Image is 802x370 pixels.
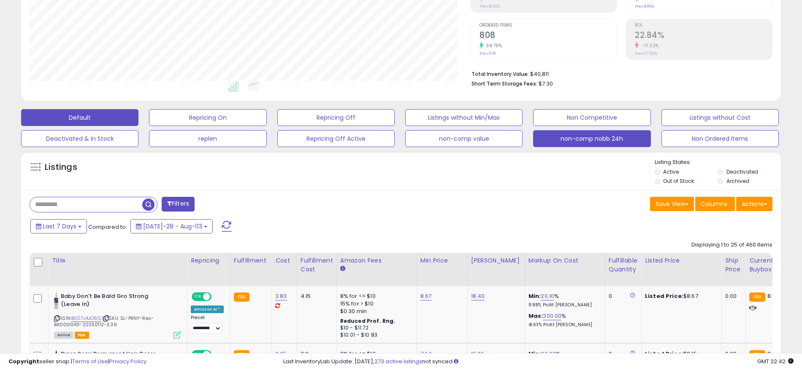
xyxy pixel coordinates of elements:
a: Privacy Policy [109,357,146,365]
button: Non Competitive [533,109,650,126]
span: Ordered Items [480,23,617,28]
label: Archived [726,177,749,185]
label: Out of Stock [663,177,694,185]
button: Repricing Off Active [277,130,395,147]
p: 41.63% Profit [PERSON_NAME] [528,322,599,328]
a: B007J4JO6Q [71,315,101,322]
div: Last InventoryLab Update: [DATE], not synced. [283,358,794,366]
div: % [528,292,599,308]
b: Baby Don't Be Bald Gro Strong (Leave In) [61,292,163,310]
span: FBA [75,332,89,339]
div: Cost [275,256,293,265]
button: Listings without Min/Max [405,109,523,126]
div: Fulfillment Cost [301,256,333,274]
small: Amazon Fees. [340,265,345,273]
button: non-comp nobb 24h [533,130,650,147]
div: Min Price [420,256,464,265]
small: -17.22% [639,43,659,49]
div: 8% for <= $10 [340,292,410,300]
div: [PERSON_NAME] [471,256,521,265]
button: Last 7 Days [30,219,87,233]
div: 0 [609,292,635,300]
div: 0.00 [725,292,739,300]
div: Displaying 1 to 25 of 460 items [691,241,772,249]
a: 273 active listings [374,357,422,365]
li: $40,811 [471,68,766,78]
span: All listings currently available for purchase on Amazon [54,332,73,339]
button: Deactivated & In Stock [21,130,138,147]
a: 8.67 [420,292,432,300]
div: Current Buybox Price [749,256,793,274]
p: Listing States: [655,158,781,166]
button: Columns [695,197,735,211]
div: $0.30 min [340,308,410,315]
a: Terms of Use [72,357,108,365]
h5: Listings [45,161,77,173]
button: replen [149,130,266,147]
span: ROI [635,23,772,28]
div: Markup on Cost [528,256,601,265]
small: FBA [234,292,249,302]
img: 31mr9uNzGUL._SL40_.jpg [54,292,59,309]
span: | SKU: SL-PKNY-Res-BAD00049-20250112-3.39 [54,315,154,327]
div: Preset: [191,315,224,334]
h2: 808 [480,30,617,42]
b: Short Term Storage Fees: [471,80,537,87]
div: 15% for > $10 [340,300,410,308]
small: Prev: 578 [480,51,496,56]
b: Max: [528,312,543,320]
small: Prev: 27.59% [635,51,657,56]
small: FBA [749,292,765,302]
button: Repricing On [149,109,266,126]
span: Compared to: [88,223,127,231]
span: $7.30 [539,80,553,88]
span: 2025-08-11 22:42 GMT [757,357,794,365]
div: Listed Price [645,256,718,265]
div: seller snap | | [8,358,146,366]
label: Deactivated [726,168,758,175]
div: 4.15 [301,292,330,300]
span: [DATE]-28 - Aug-03 [143,222,202,231]
strong: Copyright [8,357,39,365]
span: OFF [210,293,224,300]
button: Actions [736,197,772,211]
a: 18.40 [471,292,485,300]
div: $10.01 - $10.83 [340,332,410,339]
button: Save View [650,197,694,211]
button: Listings without Cost [661,109,779,126]
a: 200.00 [543,312,561,320]
b: Total Inventory Value: [471,70,529,78]
button: Default [21,109,138,126]
b: Listed Price: [645,292,683,300]
div: $8.67 [645,292,715,300]
div: ASIN: [54,292,181,338]
span: 8.59 [767,292,779,300]
a: 20.10 [541,292,554,300]
div: $10 - $11.72 [340,324,410,332]
b: Reduced Prof. Rng. [340,317,396,324]
span: ON [192,293,203,300]
label: Active [663,168,679,175]
button: non-comp value [405,130,523,147]
span: Last 7 Days [43,222,76,231]
h2: 22.84% [635,30,772,42]
button: Filters [162,197,195,212]
th: The percentage added to the cost of goods (COGS) that forms the calculator for Min & Max prices. [525,253,605,286]
div: Fulfillment [234,256,268,265]
div: Title [52,256,184,265]
span: Columns [701,200,727,208]
small: Prev: 8.86% [635,4,654,9]
small: 39.79% [483,43,502,49]
div: Fulfillable Quantity [609,256,638,274]
button: [DATE]-28 - Aug-03 [130,219,213,233]
small: Prev: $1,320 [480,4,500,9]
div: Repricing [191,256,227,265]
div: Amazon AI * [191,306,224,313]
div: Amazon Fees [340,256,413,265]
button: Non Ordered Items [661,130,779,147]
p: 8.88% Profit [PERSON_NAME] [528,302,599,308]
button: Repricing Off [277,109,395,126]
a: 3.83 [275,292,287,300]
div: Ship Price [725,256,742,274]
b: Min: [528,292,541,300]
